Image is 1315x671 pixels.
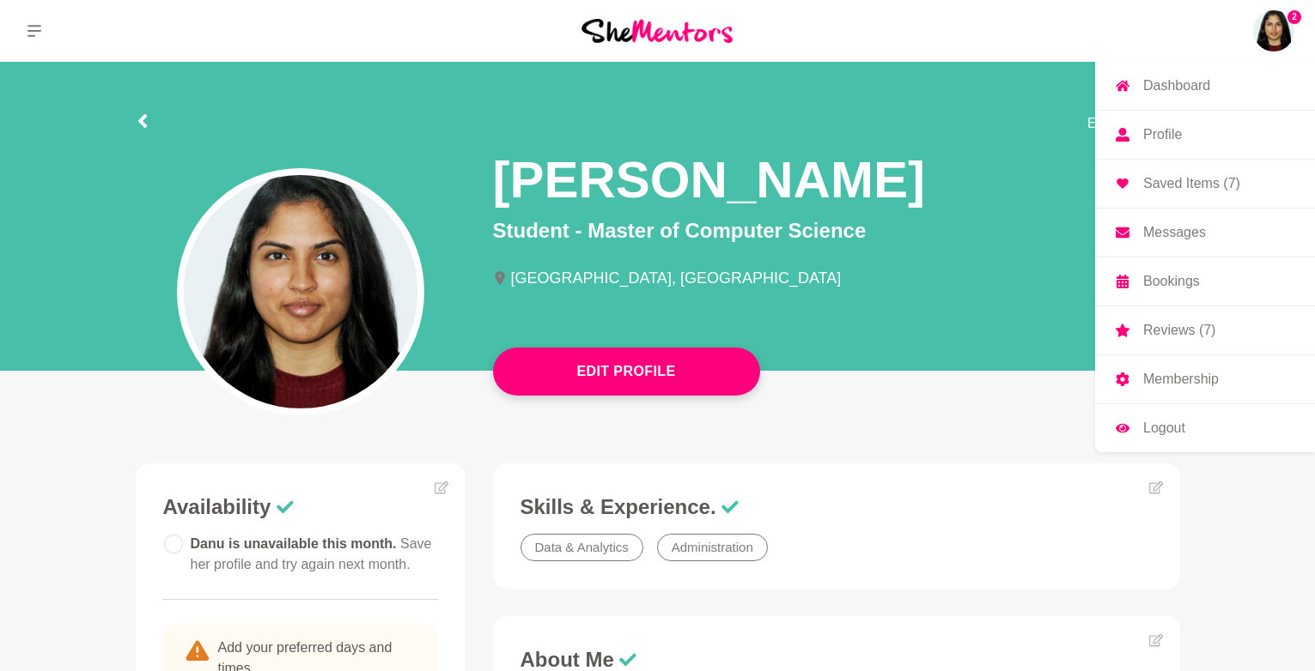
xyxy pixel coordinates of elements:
[1095,111,1315,159] a: Profile
[1143,177,1240,190] p: Saved Items (7)
[1095,62,1315,110] a: Dashboard
[581,19,733,42] img: She Mentors Logo
[1143,128,1182,142] p: Profile
[1095,257,1315,305] a: Bookings
[1087,113,1153,134] span: Edit profile
[1253,10,1294,51] img: Danu Gurusinghe
[521,494,1153,520] h3: Skills & Experience.
[1143,79,1210,93] p: Dashboard
[1143,226,1206,239] p: Messages
[493,270,855,286] li: [GEOGRAPHIC_DATA], [GEOGRAPHIC_DATA]
[1095,160,1315,208] a: Saved Items (7)
[493,215,1180,246] p: Student - Master of Computer Science
[1143,421,1185,435] p: Logout
[1253,10,1294,51] a: Danu Gurusinghe2DashboardProfileSaved Items (7)MessagesBookingsReviews (7)MembershipLogout
[1095,209,1315,257] a: Messages
[1095,306,1315,354] a: Reviews (7)
[1143,372,1219,386] p: Membership
[493,348,760,396] button: Edit Profile
[493,148,925,212] h1: [PERSON_NAME]
[191,536,432,571] span: Danu is unavailable this month.
[1143,323,1215,337] p: Reviews (7)
[1288,10,1301,24] span: 2
[163,494,438,520] h3: Availability
[1143,275,1200,288] p: Bookings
